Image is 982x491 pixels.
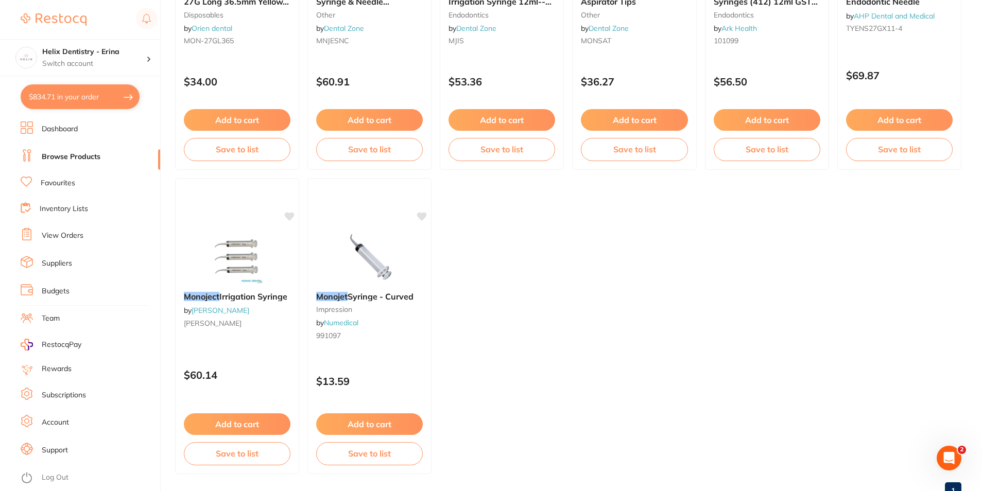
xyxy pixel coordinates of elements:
[449,11,555,19] small: Endodontics
[316,109,423,131] button: Add to cart
[449,36,464,45] span: MJIS
[42,364,72,374] a: Rewards
[846,24,902,33] span: TYENS27GX11-4
[42,390,86,400] a: Subscriptions
[714,109,820,131] button: Add to cart
[316,331,341,340] span: 991097
[316,36,349,45] span: MNJESNC
[449,138,555,161] button: Save to list
[581,11,687,19] small: other
[589,24,629,33] a: Dental Zone
[16,47,37,68] img: Helix Dentistry - Erina
[192,24,232,33] a: Orien dental
[41,178,75,188] a: Favourites
[21,8,87,31] a: Restocq Logo
[581,24,629,33] span: by
[846,69,953,81] p: $69.87
[846,109,953,131] button: Add to cart
[184,291,219,302] em: Monoject
[204,232,271,284] img: Monoject Irrigation Syringe
[581,138,687,161] button: Save to list
[184,442,290,465] button: Save to list
[42,340,81,350] span: RestocqPay
[184,292,290,301] b: Monoject Irrigation Syringe
[714,138,820,161] button: Save to list
[714,11,820,19] small: endodontics
[449,109,555,131] button: Add to cart
[449,24,496,33] span: by
[937,446,961,470] iframe: Intercom live chat
[316,292,423,301] b: Monojet Syringe - Curved
[316,24,364,33] span: by
[581,76,687,87] p: $36.27
[316,442,423,465] button: Save to list
[184,11,290,19] small: disposables
[42,445,68,455] a: Support
[958,446,966,454] span: 2
[21,339,33,350] img: RestocqPay
[42,124,78,134] a: Dashboard
[42,231,83,241] a: View Orders
[21,84,140,109] button: $834.71 in your order
[42,47,146,57] h4: Helix Dentistry - Erina
[184,413,290,435] button: Add to cart
[316,413,423,435] button: Add to cart
[324,318,358,327] a: Numedical
[21,13,87,26] img: Restocq Logo
[336,232,403,284] img: Monojet Syringe - Curved
[40,204,88,214] a: Inventory Lists
[324,24,364,33] a: Dental Zone
[184,109,290,131] button: Add to cart
[449,76,555,87] p: $53.36
[316,305,423,313] small: impression
[42,313,60,324] a: Team
[184,76,290,87] p: $34.00
[456,24,496,33] a: Dental Zone
[854,11,935,21] a: AHP Dental and Medical
[316,11,423,19] small: other
[316,76,423,87] p: $60.91
[21,339,81,350] a: RestocqPay
[184,24,232,33] span: by
[184,138,290,161] button: Save to list
[42,417,69,428] a: Account
[316,138,423,161] button: Save to list
[184,36,234,45] span: MON-27GL365
[42,258,72,269] a: Suppliers
[316,291,348,302] em: Monojet
[42,152,100,162] a: Browse Products
[42,286,70,296] a: Budgets
[348,291,414,302] span: Syringe - Curved
[846,138,953,161] button: Save to list
[219,291,287,302] span: Irrigation Syringe
[721,24,757,33] a: Ark Health
[846,11,935,21] span: by
[184,369,290,381] p: $60.14
[42,59,146,69] p: Switch account
[316,318,358,327] span: by
[184,319,242,328] span: [PERSON_NAME]
[714,24,757,33] span: by
[192,306,249,315] a: [PERSON_NAME]
[581,36,611,45] span: MONSAT
[581,109,687,131] button: Add to cart
[21,470,157,486] button: Log Out
[42,472,68,483] a: Log Out
[714,76,820,87] p: $56.50
[714,36,738,45] span: 101099
[316,375,423,387] p: $13.59
[184,306,249,315] span: by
